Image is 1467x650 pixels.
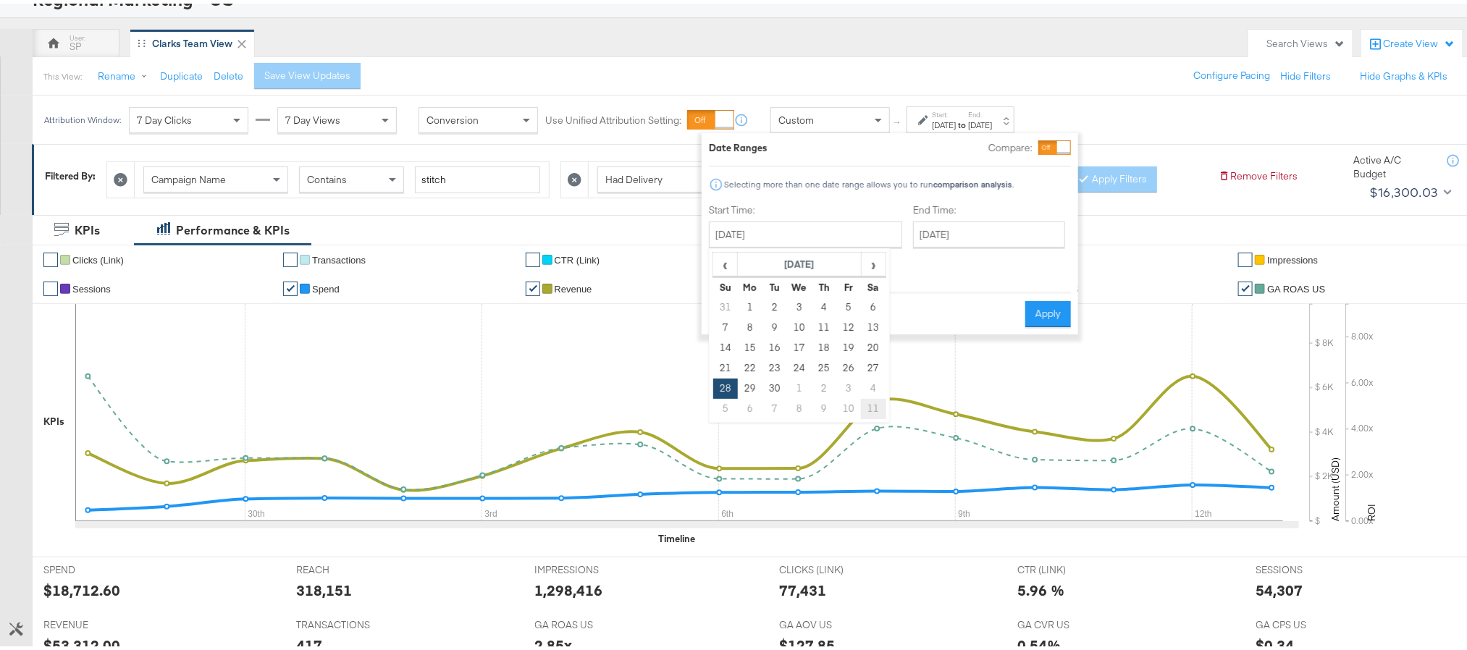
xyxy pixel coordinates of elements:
span: REVENUE [43,615,152,628]
span: GA ROAS US [535,615,644,628]
td: 5 [713,395,738,415]
div: Filtered By: [45,166,96,180]
td: 6 [738,395,762,415]
div: 5.96 % [1017,576,1064,597]
td: 5 [836,294,861,314]
div: Selecting more than one date range allows you to run . [723,176,1014,186]
div: Date Ranges [709,138,768,151]
span: Conversion [426,110,479,123]
td: 12 [836,314,861,334]
strong: to [956,116,968,127]
span: Impressions [1267,251,1318,262]
div: 1,298,416 [535,576,603,597]
button: Apply [1025,297,1071,324]
button: Remove Filters [1219,166,1298,180]
td: 31 [713,294,738,314]
a: ✔ [43,278,58,292]
label: End: [968,106,992,116]
td: 9 [812,395,836,415]
span: Transactions [312,251,366,262]
th: Mo [738,274,762,294]
td: 4 [812,294,836,314]
span: GA CPS US [1256,615,1365,628]
div: $18,712.60 [43,576,120,597]
td: 8 [738,314,762,334]
span: GA AOV US [779,615,888,628]
td: 4 [861,375,886,395]
td: 11 [812,314,836,334]
td: 2 [812,375,836,395]
span: CLICKS (LINK) [779,560,888,573]
td: 6 [861,294,886,314]
span: SPEND [43,560,152,573]
td: 3 [787,294,812,314]
div: [DATE] [932,116,956,127]
button: $16,300.03 [1363,177,1455,201]
div: Search Views [1266,33,1345,47]
div: Active A/C Budget [1353,150,1433,177]
td: 10 [787,314,812,334]
td: 23 [762,355,787,375]
button: Delete [214,66,243,80]
td: 20 [861,334,886,355]
div: Drag to reorder tab [138,35,146,43]
td: 3 [836,375,861,395]
label: Start Time: [709,200,902,214]
button: Hide Graphs & KPIs [1360,66,1447,80]
td: 18 [812,334,836,355]
span: Revenue [555,280,592,291]
td: 19 [836,334,861,355]
td: 7 [713,314,738,334]
span: 7 Day Views [285,110,340,123]
td: 9 [762,314,787,334]
div: KPIs [75,219,100,235]
td: 1 [738,294,762,314]
span: Spend [312,280,340,291]
td: 24 [787,355,812,375]
div: KPIs [43,411,64,425]
td: 15 [738,334,762,355]
td: 29 [738,375,762,395]
span: ‹ [714,250,736,271]
div: SP [70,36,82,50]
span: CTR (Link) [555,251,600,262]
span: Had Delivery [605,169,663,182]
td: 2 [762,294,787,314]
td: 13 [861,314,886,334]
a: ✔ [1238,249,1253,263]
th: Th [812,274,836,294]
td: 11 [861,395,886,415]
td: 7 [762,395,787,415]
span: Clicks (Link) [72,251,124,262]
td: 28 [713,375,738,395]
div: Attribution Window: [43,111,122,122]
span: Custom [778,110,814,123]
th: We [787,274,812,294]
text: Amount (USD) [1329,454,1342,518]
span: Contains [307,169,347,182]
th: Tu [762,274,787,294]
td: 25 [812,355,836,375]
span: ↑ [891,117,905,122]
div: This View: [43,67,82,79]
div: Timeline [658,528,695,542]
th: Sa [861,274,886,294]
span: IMPRESSIONS [535,560,644,573]
span: Campaign Name [151,169,226,182]
div: $16,300.03 [1369,178,1438,200]
th: Su [713,274,738,294]
div: [DATE] [968,116,992,127]
div: 54,307 [1256,576,1303,597]
td: 14 [713,334,738,355]
span: Sessions [72,280,111,291]
td: 1 [787,375,812,395]
div: 318,151 [296,576,352,597]
label: Use Unified Attribution Setting: [545,110,681,124]
td: 27 [861,355,886,375]
div: 77,431 [779,576,826,597]
label: End Time: [913,200,1071,214]
label: Start: [932,106,956,116]
div: Clarks Team View [152,33,232,47]
button: Rename [88,60,163,86]
input: Enter a search term [415,163,540,190]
